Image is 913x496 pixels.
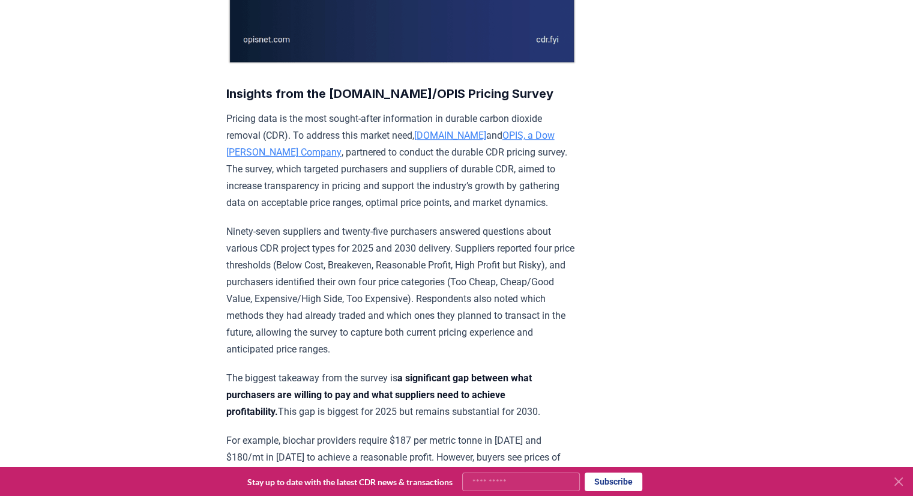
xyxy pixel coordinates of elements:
strong: Insights from the [DOMAIN_NAME]/OPIS Pricing Survey [226,86,553,101]
p: Pricing data is the most sought-after information in durable carbon dioxide removal (CDR). To add... [226,110,577,211]
a: OPIS, a Dow [PERSON_NAME] Company [226,130,555,158]
p: Ninety-seven suppliers and twenty-five purchasers answered questions about various CDR project ty... [226,223,577,358]
a: [DOMAIN_NAME] [414,130,486,141]
p: The biggest takeaway from the survey is This gap is biggest for 2025 but remains substantial for ... [226,370,577,420]
strong: a significant gap between what purchasers are willing to pay and what suppliers need to achieve p... [226,372,532,417]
